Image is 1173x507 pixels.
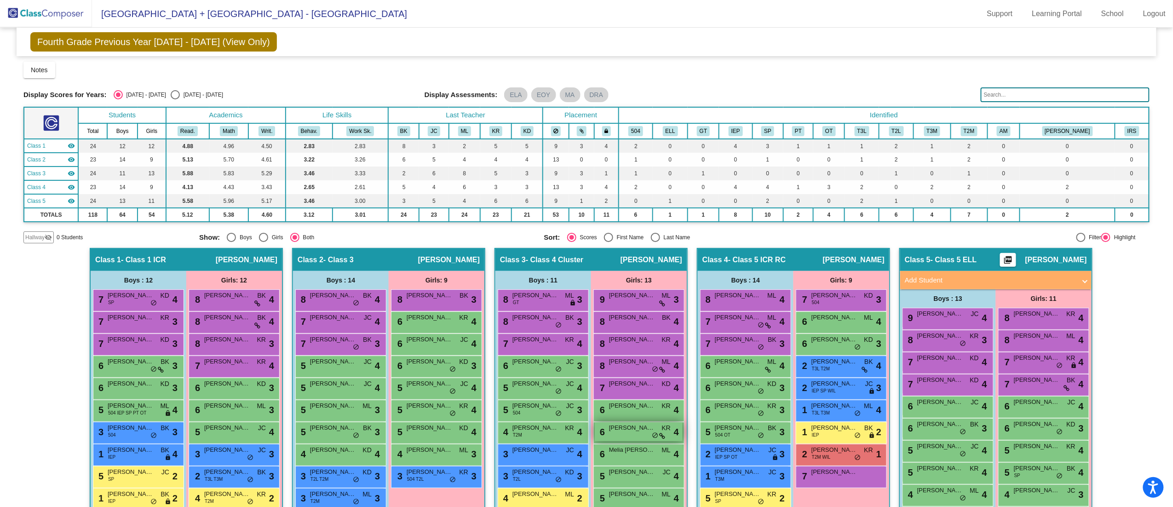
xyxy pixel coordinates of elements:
[569,123,594,139] th: Keep with students
[619,180,653,194] td: 2
[961,126,977,136] button: T2M
[216,255,277,265] span: [PERSON_NAME]
[480,194,512,208] td: 6
[660,233,690,242] div: Last Name
[78,153,107,167] td: 23
[512,153,543,167] td: 4
[178,126,198,136] button: Read.
[914,180,950,194] td: 2
[500,255,526,265] span: Class 3
[951,123,988,139] th: Tier 2 Math
[753,208,783,222] td: 10
[914,123,950,139] th: Tier 3 Math
[512,123,543,139] th: Kristie Deluca
[594,208,619,222] td: 11
[333,180,389,194] td: 2.61
[900,271,1092,289] mat-expansion-panel-header: Add Student
[419,123,449,139] th: Jonathan Carlin
[1020,180,1115,194] td: 2
[25,233,45,242] span: Hallway
[569,139,594,153] td: 3
[981,87,1150,102] input: Search...
[719,194,753,208] td: 0
[78,107,166,123] th: Students
[199,233,220,242] span: Show:
[719,180,753,194] td: 4
[753,180,783,194] td: 4
[1125,126,1139,136] button: IRS
[988,194,1020,208] td: 0
[388,208,419,222] td: 24
[286,167,333,180] td: 3.46
[1115,123,1149,139] th: I&RS
[988,180,1020,194] td: 0
[584,87,609,102] mat-chip: DRA
[248,153,286,167] td: 4.61
[138,208,166,222] td: 54
[123,91,166,99] div: [DATE] - [DATE]
[688,167,719,180] td: 1
[286,208,333,222] td: 3.12
[512,139,543,153] td: 5
[92,6,407,21] span: [GEOGRAPHIC_DATA] + [GEOGRAPHIC_DATA] - [GEOGRAPHIC_DATA]
[783,139,814,153] td: 1
[688,153,719,167] td: 0
[24,194,78,208] td: Kayla Bianco - Class 5 ELL
[1115,139,1149,153] td: 0
[248,208,286,222] td: 4.60
[27,156,46,164] span: Class 2
[813,153,845,167] td: 0
[619,139,653,153] td: 2
[914,194,950,208] td: 0
[613,233,644,242] div: First Name
[286,194,333,208] td: 3.46
[138,139,166,153] td: 12
[428,126,440,136] button: JC
[68,142,75,150] mat-icon: visibility
[333,167,389,180] td: 3.33
[879,153,914,167] td: 2
[594,153,619,167] td: 0
[813,123,845,139] th: Occupational Therapy
[166,194,209,208] td: 5.58
[114,90,223,99] mat-radio-group: Select an option
[107,153,137,167] td: 14
[449,167,480,180] td: 8
[729,126,743,136] button: IEP
[997,126,1011,136] button: AM
[68,156,75,163] mat-icon: visibility
[388,107,543,123] th: Last Teacher
[1115,208,1149,222] td: 0
[138,194,166,208] td: 11
[702,255,728,265] span: Class 4
[166,180,209,194] td: 4.13
[166,153,209,167] td: 5.13
[248,139,286,153] td: 4.50
[166,167,209,180] td: 5.88
[107,208,137,222] td: 64
[138,153,166,167] td: 9
[889,126,904,136] button: T2L
[419,208,449,222] td: 23
[286,139,333,153] td: 2.83
[543,208,569,222] td: 53
[951,153,988,167] td: 2
[68,170,75,177] mat-icon: visibility
[220,126,237,136] button: Math
[45,234,52,241] mat-icon: visibility_off
[619,167,653,180] td: 1
[653,194,688,208] td: 1
[753,123,783,139] th: Speech
[988,167,1020,180] td: 0
[792,126,805,136] button: PT
[480,123,512,139] th: Kelly Rutledge
[753,153,783,167] td: 1
[543,153,569,167] td: 13
[543,123,569,139] th: Keep away students
[180,91,223,99] div: [DATE] - [DATE]
[24,167,78,180] td: Nancy Troiani - Class 4 Cluster
[783,167,814,180] td: 0
[783,153,814,167] td: 0
[78,180,107,194] td: 23
[298,126,320,136] button: Behav.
